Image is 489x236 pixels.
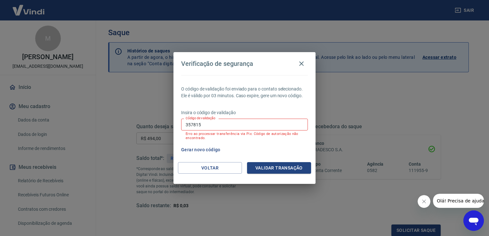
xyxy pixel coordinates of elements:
[463,210,484,231] iframe: Botão para abrir a janela de mensagens
[181,60,253,67] h4: Verificação de segurança
[181,109,308,116] p: Insira o código de validação
[418,195,430,208] iframe: Fechar mensagem
[433,194,484,208] iframe: Mensagem da empresa
[178,162,242,174] button: Voltar
[4,4,54,10] span: Olá! Precisa de ajuda?
[181,86,308,99] p: O código de validação foi enviado para o contato selecionado. Ele é válido por 03 minutos. Caso e...
[247,162,311,174] button: Validar transação
[186,132,303,140] p: Erro ao processar transferência via Pix: Código de autorização não encontrado.
[179,144,223,156] button: Gerar novo código
[186,116,215,121] label: Código de validação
